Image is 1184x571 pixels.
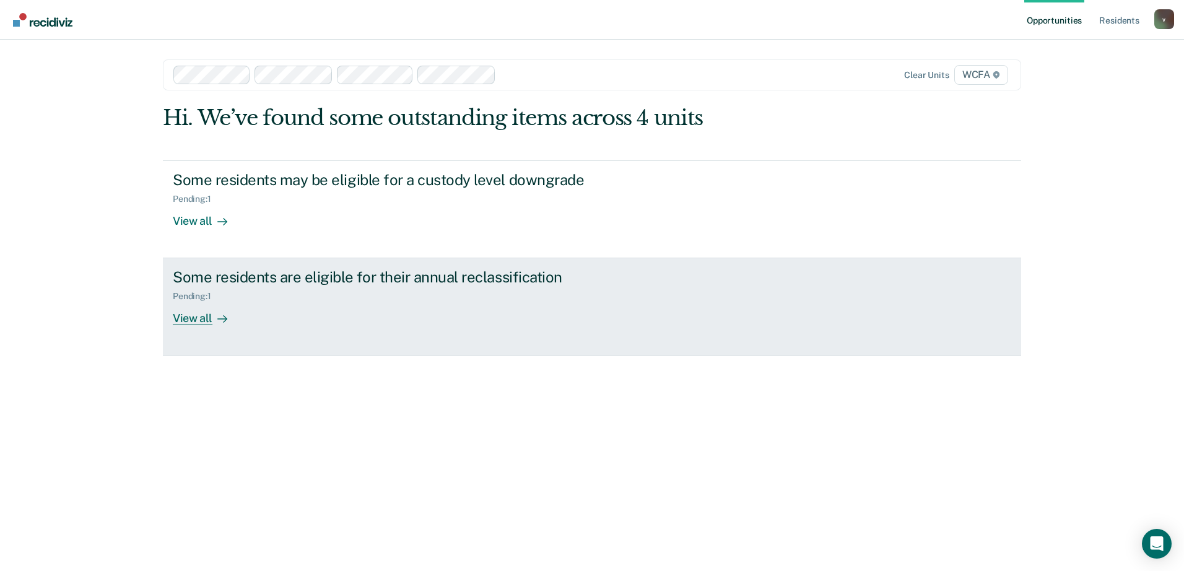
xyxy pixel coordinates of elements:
[1154,9,1174,29] button: Profile dropdown button
[163,258,1021,355] a: Some residents are eligible for their annual reclassificationPending:1View all
[13,13,72,27] img: Recidiviz
[904,70,949,81] div: Clear units
[1154,9,1174,29] div: v
[173,194,221,204] div: Pending : 1
[173,171,607,189] div: Some residents may be eligible for a custody level downgrade
[173,302,242,326] div: View all
[1142,529,1172,559] div: Open Intercom Messenger
[173,204,242,228] div: View all
[163,105,850,131] div: Hi. We’ve found some outstanding items across 4 units
[163,160,1021,258] a: Some residents may be eligible for a custody level downgradePending:1View all
[954,65,1008,85] span: WCFA
[173,291,221,302] div: Pending : 1
[173,268,607,286] div: Some residents are eligible for their annual reclassification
